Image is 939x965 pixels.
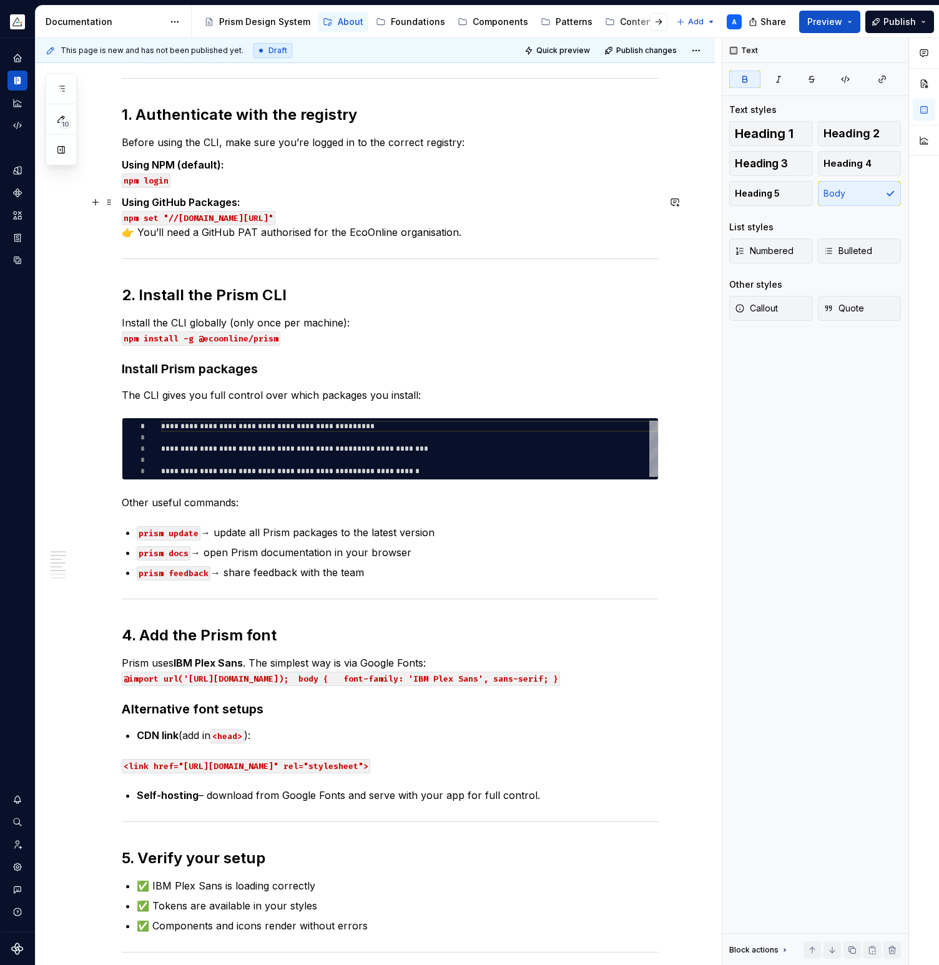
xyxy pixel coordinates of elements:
button: Notifications [7,790,27,810]
h2: 4. Add the Prism font [122,625,659,645]
h3: Install Prism packages [122,360,659,378]
a: Content [600,12,660,32]
a: Patterns [536,12,597,32]
div: A [732,17,737,27]
strong: CDN link [137,729,179,742]
a: Data sources [7,250,27,270]
div: Block actions [729,941,790,959]
code: prism feedback [137,566,210,580]
div: Patterns [556,16,592,28]
span: Quote [823,302,864,315]
p: Install the CLI globally (only once per machine): [122,315,659,345]
code: <head> [210,729,244,743]
code: npm install -g @ecoonline/prism [122,331,280,346]
h2: 1. Authenticate with the registry [122,105,659,125]
p: → open Prism documentation in your browser [137,545,659,560]
p: ✅ Components and icons render without errors [137,918,659,933]
button: Bulleted [818,238,902,263]
p: Other useful commands: [122,495,659,510]
button: Quote [818,296,902,321]
span: Publish changes [616,46,677,56]
code: @import url('[URL][DOMAIN_NAME]); body { font-family: 'IBM Plex Sans', sans-serif; } [122,672,560,686]
a: Invite team [7,835,27,855]
button: Heading 1 [729,121,813,146]
span: Numbered [735,245,794,257]
svg: Supernova Logo [11,943,24,955]
h2: 2. Install the Prism CLI [122,285,659,305]
div: Page tree [199,9,670,34]
a: About [318,12,368,32]
p: The CLI gives you full control over which packages you install: [122,388,659,403]
code: prism update [137,526,200,541]
span: Share [760,16,786,28]
p: – download from Google Fonts and serve with your app for full control. [137,788,659,803]
p: 👉 You’ll need a GitHub PAT authorised for the EcoOnline organisation. [122,195,659,240]
button: Preview [799,11,860,33]
span: Heading 5 [735,187,780,200]
div: List styles [729,221,774,233]
span: Preview [807,16,842,28]
button: Heading 2 [818,121,902,146]
span: Publish [883,16,916,28]
a: Code automation [7,115,27,135]
button: Heading 5 [729,181,813,206]
button: Contact support [7,879,27,899]
p: → update all Prism packages to the latest version [137,525,659,540]
button: Publish [865,11,934,33]
code: npm login [122,174,170,188]
code: prism docs [137,546,190,561]
a: Settings [7,857,27,877]
button: Callout [729,296,813,321]
div: Text styles [729,104,777,116]
a: Documentation [7,71,27,91]
a: Storybook stories [7,228,27,248]
button: Heading 4 [818,151,902,176]
a: Foundations [371,12,450,32]
span: 10 [59,119,71,129]
div: Assets [7,205,27,225]
div: Analytics [7,93,27,113]
a: Design tokens [7,160,27,180]
div: Prism Design System [219,16,310,28]
strong: Self-hosting [137,789,199,801]
code: <link href="[URL][DOMAIN_NAME]" rel="stylesheet"> [122,759,370,773]
a: Components [7,183,27,203]
span: Heading 1 [735,127,794,140]
code: npm set "//[DOMAIN_NAME][URL]" [122,211,275,225]
h3: Alternative font setups [122,700,659,718]
div: Content [620,16,655,28]
button: Add [672,13,719,31]
span: Heading 2 [823,127,880,140]
p: → share feedback with the team [137,565,659,580]
span: Bulleted [823,245,872,257]
span: This page is new and has not been published yet. [61,46,243,56]
span: Add [688,17,704,27]
span: Heading 4 [823,157,872,170]
img: 933d721a-f27f-49e1-b294-5bdbb476d662.png [10,14,25,29]
strong: Using GitHub Packages: [122,196,240,208]
div: Other styles [729,278,782,291]
div: Home [7,48,27,68]
button: Share [742,11,794,33]
div: About [338,16,363,28]
button: Search ⌘K [7,812,27,832]
span: Draft [268,46,287,56]
p: Prism uses . The simplest way is via Google Fonts: [122,655,659,685]
span: Callout [735,302,778,315]
p: ✅ Tokens are available in your styles [137,898,659,913]
a: Components [453,12,533,32]
p: ✅ IBM Plex Sans is loading correctly [137,878,659,893]
strong: IBM Plex Sans [174,657,243,669]
button: Heading 3 [729,151,813,176]
div: Documentation [46,16,164,28]
div: Components [473,16,528,28]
